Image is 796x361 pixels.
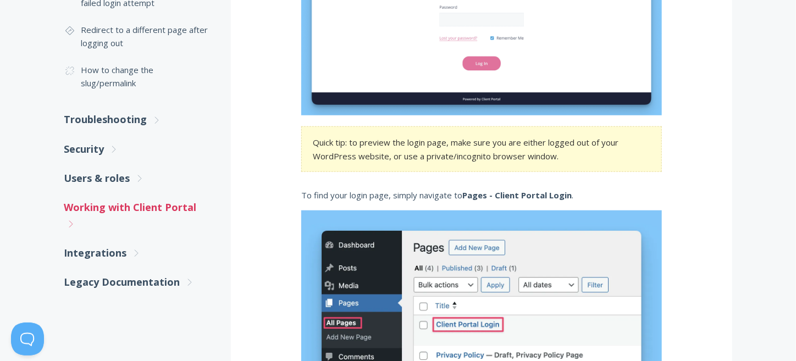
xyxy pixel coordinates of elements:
a: Redirect to a different page after logging out [64,16,209,57]
a: How to change the slug/permalink [64,57,209,97]
section: Quick tip: to preview the login page, make sure you are either logged out of your WordPress websi... [301,126,662,172]
iframe: Toggle Customer Support [11,323,44,356]
a: Troubleshooting [64,105,209,134]
a: Legacy Documentation [64,268,209,297]
p: To find your login page, simply navigate to . [301,188,662,202]
a: Security [64,135,209,164]
a: Integrations [64,238,209,268]
a: Users & roles [64,164,209,193]
strong: Pages - Client Portal Login [462,190,572,201]
a: Working with Client Portal [64,193,209,238]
